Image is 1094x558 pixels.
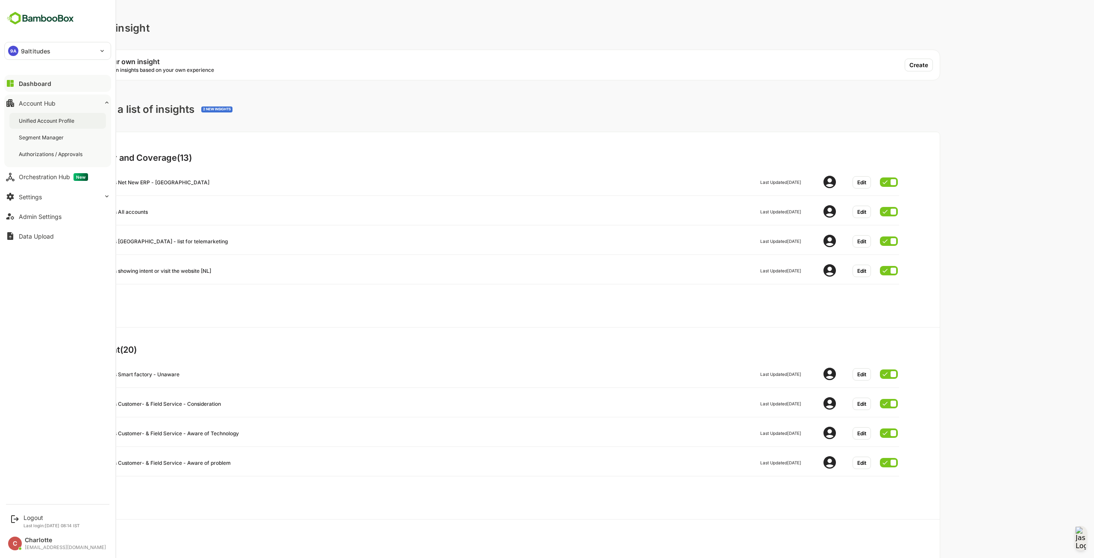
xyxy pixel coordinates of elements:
div: 2 NEW INSIGHTS [173,107,201,112]
div: Authorizations / Approvals [19,151,84,158]
div: Settings [19,193,42,201]
div: Last Updated [DATE] [730,268,771,273]
img: BambooboxFullLogoMark.5f36c76dfaba33ec1ec1367b70bb1252.svg [4,10,76,27]
div: Last Updated [DATE] [730,431,771,436]
button: Dashboard [4,75,111,92]
div: [EMAIL_ADDRESS][DOMAIN_NAME] [25,545,106,550]
div: Accounts showing intent or visit the website [NL] [64,268,294,274]
div: Unified Account Profile [19,117,76,124]
div: Last Updated [DATE] [730,460,771,465]
button: Settings [4,188,111,205]
button: Data Upload [4,227,111,245]
a: Create [875,59,910,71]
div: Last Updated [DATE] [730,401,771,406]
button: Edit [823,176,841,189]
div: Data Upload [19,233,54,240]
p: Make your own insights based on your own experience [51,67,186,74]
div: Accounts Net New ERP - [GEOGRAPHIC_DATA] [64,179,294,186]
div: Accounts Customer- & Field Service - Aware of Technology [64,430,294,437]
div: Last Updated [DATE] [730,239,771,244]
button: Edit [823,265,841,277]
div: Accounts [GEOGRAPHIC_DATA] - list for telemarketing [64,238,294,245]
div: Segment Manager [19,134,65,141]
div: Dashboard [19,80,51,87]
div: Engagement ( 20 ) [38,345,456,355]
div: 9A [8,46,18,56]
div: Accounts Customer- & Field Service - Aware of problem [64,460,294,466]
div: C [8,537,22,550]
span: View All [38,492,58,499]
button: Edit [823,368,841,381]
div: Checkbox demoAccounts All accountsLast Updated[DATE]Edit [38,203,868,218]
div: Choose from a list of insights [21,103,203,116]
button: Edit [823,427,841,440]
div: Checkbox demoAccounts Customer- & Field Service - ConsiderationLast Updated[DATE]Edit [38,395,868,410]
span: View All [38,300,58,307]
div: Last Updated [DATE] [730,180,771,185]
p: 9altitudes [21,47,50,56]
p: Last login: [DATE] 08:14 IST [24,523,80,528]
div: Checkbox demoAccounts [GEOGRAPHIC_DATA] - list for telemarketingLast Updated[DATE]Edit [38,232,868,248]
button: Edit [823,206,841,218]
button: Orchestration HubNew [4,168,111,186]
button: Edit [823,235,841,248]
p: Create an insight [34,21,120,36]
div: Data Quality and Coverage ( 13 ) [38,153,456,163]
button: Account Hub [4,94,111,112]
div: Checkbox demoAccounts Customer- & Field Service - Aware of TechnologyLast Updated[DATE]Edit [38,424,868,440]
div: Intent ( 22 ) [38,537,456,547]
div: Orchestration Hub [19,173,88,181]
div: Logout [24,514,80,521]
p: Create your own insight [51,58,186,65]
div: 9A9altitudes [5,42,111,59]
div: Accounts Smart factory - Unaware [64,371,294,378]
div: Checkbox demoAccounts showing intent or visit the website [NL]Last Updated[DATE]Edit [38,262,868,277]
span: New [74,173,88,181]
div: Account Hub [19,100,56,107]
button: Edit [823,398,841,410]
button: Create [875,59,903,71]
div: Charlotte [25,537,106,544]
div: Last Updated [DATE] [730,372,771,377]
div: Checkbox demoAccounts Customer- & Field Service - Aware of problemLast Updated[DATE]Edit [38,454,868,469]
div: Checkbox demoAccounts Net New ERP - [GEOGRAPHIC_DATA]Last Updated[DATE]Edit [38,173,868,189]
div: Checkbox demoAccounts Smart factory - UnawareLast Updated[DATE]Edit [38,365,868,381]
div: Last Updated [DATE] [730,209,771,214]
div: Admin Settings [19,213,62,220]
button: Edit [823,457,841,469]
div: Accounts Customer- & Field Service - Consideration [64,401,294,407]
div: Accounts All accounts [64,209,294,215]
button: Admin Settings [4,208,111,225]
